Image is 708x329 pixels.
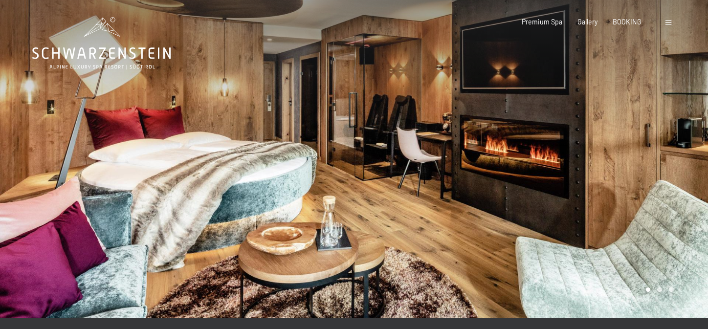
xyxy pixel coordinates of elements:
a: BOOKING [613,18,642,26]
a: Premium Spa [522,18,562,26]
a: Gallery [577,18,597,26]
